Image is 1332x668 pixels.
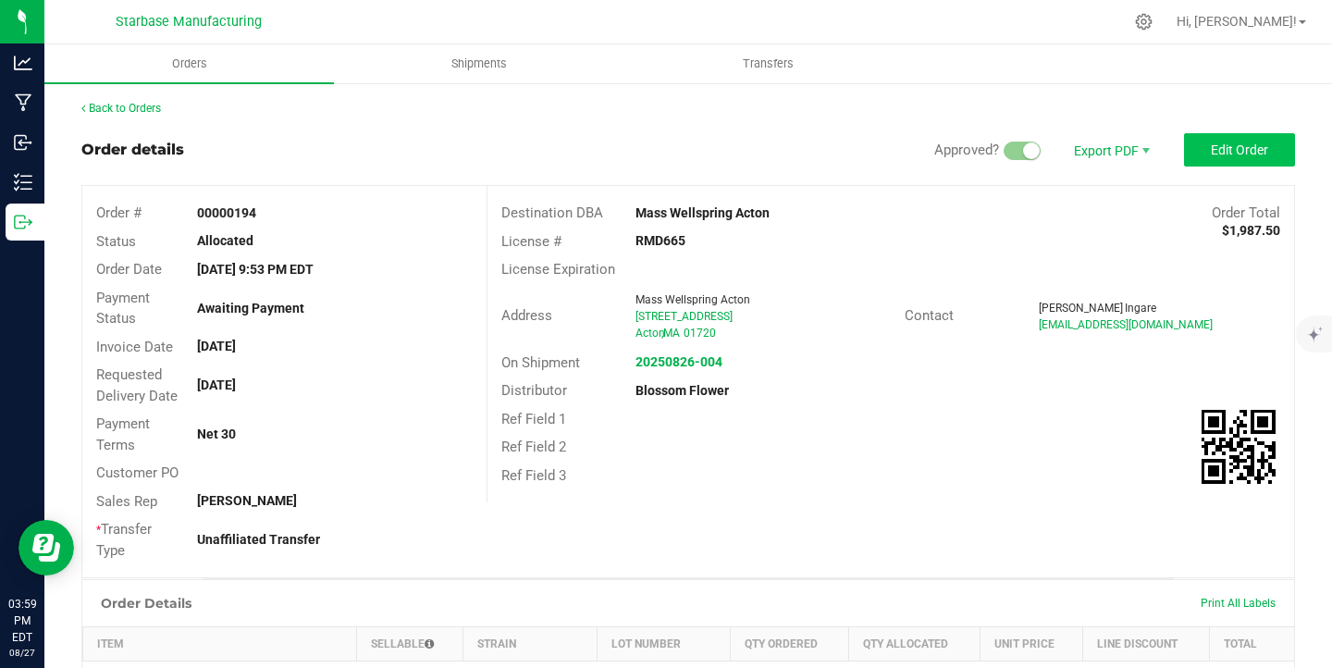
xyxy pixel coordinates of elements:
[501,439,566,455] span: Ref Field 2
[1222,223,1280,238] strong: $1,987.50
[96,464,179,481] span: Customer PO
[463,627,598,662] th: Strain
[83,627,357,662] th: Item
[197,205,256,220] strong: 00000194
[1083,627,1210,662] th: Line Discount
[1054,133,1165,167] li: Export PDF
[96,290,150,328] span: Payment Status
[197,301,304,315] strong: Awaiting Payment
[14,213,32,231] inline-svg: Outbound
[501,467,566,484] span: Ref Field 3
[81,139,184,161] div: Order details
[96,415,150,453] span: Payment Terms
[8,596,36,646] p: 03:59 PM EDT
[1212,204,1280,221] span: Order Total
[147,56,232,72] span: Orders
[501,307,552,324] span: Address
[197,532,320,547] strong: Unaffiliated Transfer
[14,133,32,152] inline-svg: Inbound
[334,44,623,83] a: Shipments
[635,233,685,248] strong: RMD665
[635,383,729,398] strong: Blossom Flower
[357,627,463,662] th: Sellable
[1211,142,1268,157] span: Edit Order
[1202,410,1276,484] qrcode: 00000194
[980,627,1083,662] th: Unit Price
[14,93,32,112] inline-svg: Manufacturing
[1202,410,1276,484] img: Scan me!
[96,366,178,404] span: Requested Delivery Date
[623,44,913,83] a: Transfers
[1125,302,1156,315] span: Ingare
[14,173,32,192] inline-svg: Inventory
[116,14,262,30] span: Starbase Manufacturing
[197,427,236,441] strong: Net 30
[44,44,334,83] a: Orders
[197,377,236,392] strong: [DATE]
[81,102,161,115] a: Back to Orders
[905,307,954,324] span: Contact
[731,627,848,662] th: Qty Ordered
[96,493,157,510] span: Sales Rep
[1039,302,1123,315] span: [PERSON_NAME]
[197,339,236,353] strong: [DATE]
[501,204,603,221] span: Destination DBA
[718,56,819,72] span: Transfers
[597,627,731,662] th: Lot Number
[14,54,32,72] inline-svg: Analytics
[684,327,716,340] span: 01720
[8,646,36,660] p: 08/27
[663,327,680,340] span: MA
[635,293,750,306] span: Mass Wellspring Acton
[635,205,770,220] strong: Mass Wellspring Acton
[635,327,665,340] span: Acton
[101,596,191,611] h1: Order Details
[1201,597,1276,610] span: Print All Labels
[197,262,314,277] strong: [DATE] 9:53 PM EDT
[501,261,615,278] span: License Expiration
[501,354,580,371] span: On Shipment
[96,521,152,559] span: Transfer Type
[934,142,999,158] span: Approved?
[96,261,162,278] span: Order Date
[501,233,561,250] span: License #
[848,627,980,662] th: Qty Allocated
[197,493,297,508] strong: [PERSON_NAME]
[501,411,566,427] span: Ref Field 1
[1209,627,1294,662] th: Total
[1132,13,1155,31] div: Manage settings
[18,520,74,575] iframe: Resource center
[197,233,253,248] strong: Allocated
[1177,14,1297,29] span: Hi, [PERSON_NAME]!
[1184,133,1295,167] button: Edit Order
[96,339,173,355] span: Invoice Date
[501,382,567,399] span: Distributor
[635,310,733,323] span: [STREET_ADDRESS]
[96,204,142,221] span: Order #
[635,354,722,369] a: 20250826-004
[1039,318,1213,331] span: [EMAIL_ADDRESS][DOMAIN_NAME]
[426,56,532,72] span: Shipments
[96,233,136,250] span: Status
[661,327,663,340] span: ,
